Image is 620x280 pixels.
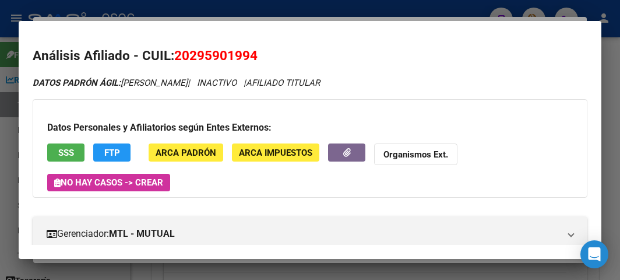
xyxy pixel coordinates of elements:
[174,48,258,63] span: 20295901994
[109,227,175,241] strong: MTL - MUTUAL
[246,78,320,88] span: AFILIADO TITULAR
[33,78,121,88] strong: DATOS PADRÓN ÁGIL:
[374,143,457,165] button: Organismos Ext.
[33,78,320,88] i: | INACTIVO |
[93,143,131,162] button: FTP
[54,177,163,188] span: No hay casos -> Crear
[58,148,74,158] span: SSS
[104,148,120,158] span: FTP
[33,216,587,251] mat-expansion-panel-header: Gerenciador:MTL - MUTUAL
[383,149,448,160] strong: Organismos Ext.
[47,143,84,162] button: SSS
[239,148,312,158] span: ARCA Impuestos
[580,240,608,268] div: Open Intercom Messenger
[149,143,223,162] button: ARCA Padrón
[47,227,559,241] mat-panel-title: Gerenciador:
[232,143,319,162] button: ARCA Impuestos
[47,121,573,135] h3: Datos Personales y Afiliatorios según Entes Externos:
[156,148,216,158] span: ARCA Padrón
[33,78,188,88] span: [PERSON_NAME]
[33,46,587,66] h2: Análisis Afiliado - CUIL:
[47,174,170,191] button: No hay casos -> Crear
